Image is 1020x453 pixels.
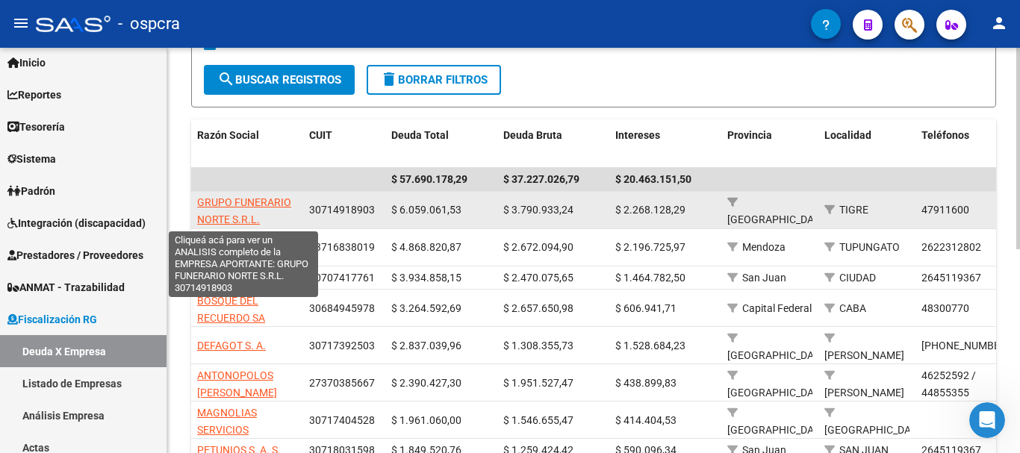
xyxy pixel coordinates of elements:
span: $ 57.690.178,29 [391,173,467,185]
span: $ 20.463.151,50 [615,173,691,185]
span: $ 3.264.592,69 [391,302,461,314]
span: $ 3.934.858,15 [391,272,461,284]
datatable-header-cell: Provincia [721,119,818,169]
span: $ 4.868.820,87 [391,241,461,253]
span: Padrón [7,183,55,199]
span: 27370385667 [309,377,375,389]
span: BOSQUE DEL RECUERDO SA [197,295,265,324]
mat-icon: search [217,70,235,88]
span: TIGRE [839,204,868,216]
span: - ospcra [118,7,180,40]
button: Borrar Filtros [367,65,501,95]
datatable-header-cell: Localidad [818,119,915,169]
mat-icon: delete [380,70,398,88]
span: Razón Social [197,129,259,141]
span: [PERSON_NAME] [824,349,904,361]
span: $ 1.464.782,50 [615,272,685,284]
span: Capital Federal [742,302,812,314]
span: Provincia [727,129,772,141]
span: $ 2.837.039,96 [391,340,461,352]
span: Reportes [7,87,61,103]
button: Buscar Registros [204,65,355,95]
datatable-header-cell: Intereses [609,119,721,169]
span: $ 2.390.427,30 [391,377,461,389]
span: Fiscalización RG [7,311,97,328]
span: ANMAT - Trazabilidad [7,279,125,296]
datatable-header-cell: Deuda Bruta [497,119,609,169]
span: $ 2.470.075,65 [503,272,573,284]
span: $ 1.951.527,47 [503,377,573,389]
span: [GEOGRAPHIC_DATA] [824,424,925,436]
span: $ 2.196.725,97 [615,241,685,253]
span: 30684945978 [309,302,375,314]
datatable-header-cell: CUIT [303,119,385,169]
span: Integración (discapacidad) [7,215,146,231]
span: $ 37.227.026,79 [503,173,579,185]
span: CABA [839,302,866,314]
span: Localidad [824,129,871,141]
span: Deuda Total [391,129,449,141]
span: [GEOGRAPHIC_DATA] [727,387,828,399]
span: $ 414.404,53 [615,414,677,426]
span: CUIT [309,129,332,141]
span: $ 2.657.650,98 [503,302,573,314]
span: Sistema [7,151,56,167]
span: $ 606.941,71 [615,302,677,314]
span: San Juan [742,272,786,284]
span: 46252592 / 44855355 [921,369,976,399]
span: $ 1.546.655,47 [503,414,573,426]
span: $ 1.308.355,73 [503,340,573,352]
span: [GEOGRAPHIC_DATA] [727,213,828,225]
span: Mendoza [742,241,786,253]
span: Intereses [615,129,660,141]
span: CEMENTERIO [GEOGRAPHIC_DATA][PERSON_NAME] [197,234,298,280]
span: [PHONE_NUMBER] [921,340,1010,352]
span: 30717392503 [309,340,375,352]
datatable-header-cell: Deuda Total [385,119,497,169]
span: $ 2.268.128,29 [615,204,685,216]
span: 30717404528 [309,414,375,426]
span: Buscar Registros [217,73,341,87]
span: CIUDAD [839,272,876,284]
span: EMMAN SRL [197,272,256,284]
span: Tesorería [7,119,65,135]
datatable-header-cell: Razón Social [191,119,303,169]
span: $ 3.790.933,24 [503,204,573,216]
iframe: Intercom live chat [969,402,1005,438]
span: DEFAGOT S. A. [197,340,266,352]
span: GRUPO FUNERARIO NORTE S.R.L. [197,196,291,225]
span: Borrar Filtros [380,73,488,87]
mat-icon: menu [12,14,30,32]
span: Teléfonos [921,129,969,141]
span: Inicio [7,54,46,71]
span: TUPUNGATO [839,241,900,253]
span: [GEOGRAPHIC_DATA] [727,424,828,436]
span: Prestadores / Proveedores [7,247,143,263]
span: 2645119367 [921,272,981,284]
mat-icon: person [990,14,1008,32]
span: 30714918903 [309,204,375,216]
span: ANTONOPOLOS [PERSON_NAME] [PERSON_NAME] [197,369,277,416]
span: $ 1.961.060,00 [391,414,461,426]
span: $ 1.528.684,23 [615,340,685,352]
span: $ 438.899,83 [615,377,677,389]
span: $ 2.672.094,90 [503,241,573,253]
span: 33716838019 [309,241,375,253]
span: [GEOGRAPHIC_DATA] [727,349,828,361]
span: 2622312802 [921,241,981,253]
span: [PERSON_NAME] [824,387,904,399]
span: 48300770 [921,302,969,314]
span: Deuda Bruta [503,129,562,141]
span: 47911600 [921,204,969,216]
span: $ 6.059.061,53 [391,204,461,216]
span: 30707417761 [309,272,375,284]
